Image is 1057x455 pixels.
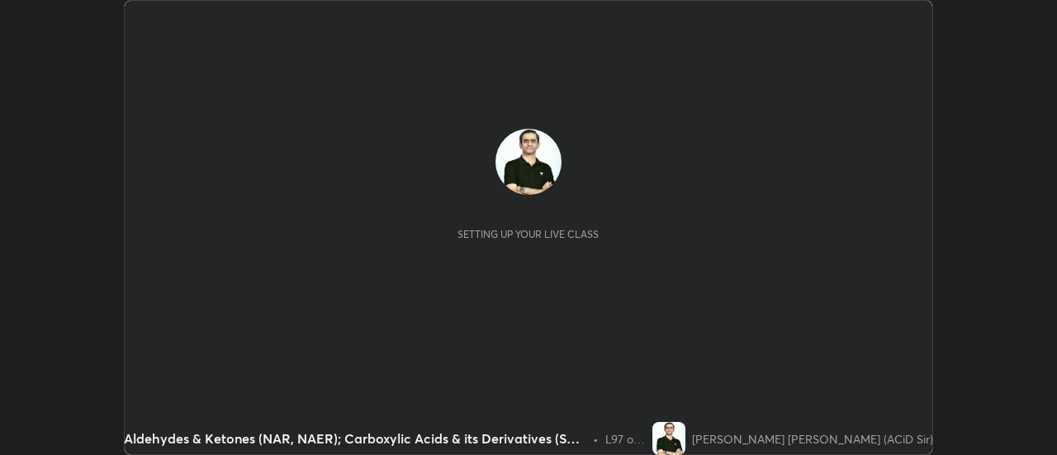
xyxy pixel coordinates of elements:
div: [PERSON_NAME] [PERSON_NAME] (ACiD Sir) [692,430,933,448]
div: Aldehydes & Ketones (NAR, NAER); Carboxylic Acids & its Derivatives (SNAE/NSR) 35 [124,429,586,448]
div: L97 of Organic Chemistry [605,430,646,448]
div: • [593,430,599,448]
img: 8523a2eda3b74f73a6399eed6244a16b.jpg [495,129,562,195]
img: 8523a2eda3b74f73a6399eed6244a16b.jpg [652,422,685,455]
div: Setting up your live class [457,228,599,240]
